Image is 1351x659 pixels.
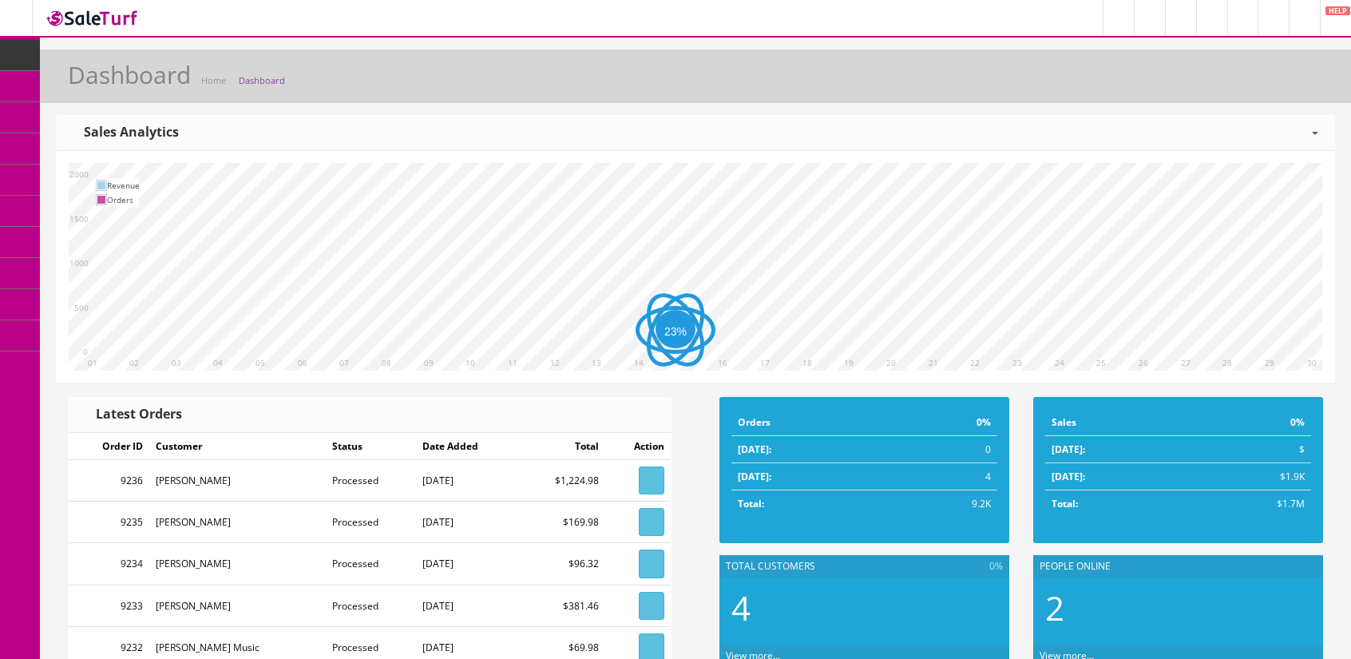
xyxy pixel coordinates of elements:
[68,62,191,88] h1: Dashboard
[69,460,149,502] td: 9236
[738,443,771,456] strong: [DATE]:
[889,490,997,518] td: 9.2K
[520,460,605,502] td: $1,224.98
[416,460,520,502] td: [DATE]
[107,178,140,193] td: Revenue
[605,433,671,460] td: Action
[889,409,997,436] td: 0%
[520,543,605,585] td: $96.32
[989,559,1003,574] span: 0%
[326,543,415,585] td: Processed
[239,74,285,86] a: Dashboard
[201,74,226,86] a: Home
[416,433,520,460] td: Date Added
[520,585,605,626] td: $381.46
[738,470,771,483] strong: [DATE]:
[45,7,141,29] img: SaleTurf
[149,433,326,460] td: Customer
[326,502,415,543] td: Processed
[416,543,520,585] td: [DATE]
[1033,555,1323,578] div: People Online
[73,125,179,140] h3: Sales Analytics
[520,502,605,543] td: $169.98
[326,460,415,502] td: Processed
[1052,443,1085,456] strong: [DATE]:
[1052,470,1085,483] strong: [DATE]:
[1325,6,1350,15] span: HELP
[69,433,149,460] td: Order ID
[149,460,326,502] td: [PERSON_NAME]
[85,407,182,422] h3: Latest Orders
[149,543,326,585] td: [PERSON_NAME]
[1052,497,1078,510] strong: Total:
[69,585,149,626] td: 9233
[1187,463,1311,490] td: $1.9K
[149,585,326,626] td: [PERSON_NAME]
[416,585,520,626] td: [DATE]
[69,502,149,543] td: 9235
[326,433,415,460] td: Status
[719,555,1009,578] div: Total Customers
[326,585,415,626] td: Processed
[1187,409,1311,436] td: 0%
[1187,436,1311,463] td: $
[738,497,764,510] strong: Total:
[520,433,605,460] td: Total
[731,590,997,626] h2: 4
[1045,409,1187,436] td: Sales
[1187,490,1311,518] td: $1.7M
[731,409,889,436] td: Orders
[889,436,997,463] td: 0
[416,502,520,543] td: [DATE]
[889,463,997,490] td: 4
[69,543,149,585] td: 9234
[1045,590,1311,626] h2: 2
[149,502,326,543] td: [PERSON_NAME]
[107,193,140,207] td: Orders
